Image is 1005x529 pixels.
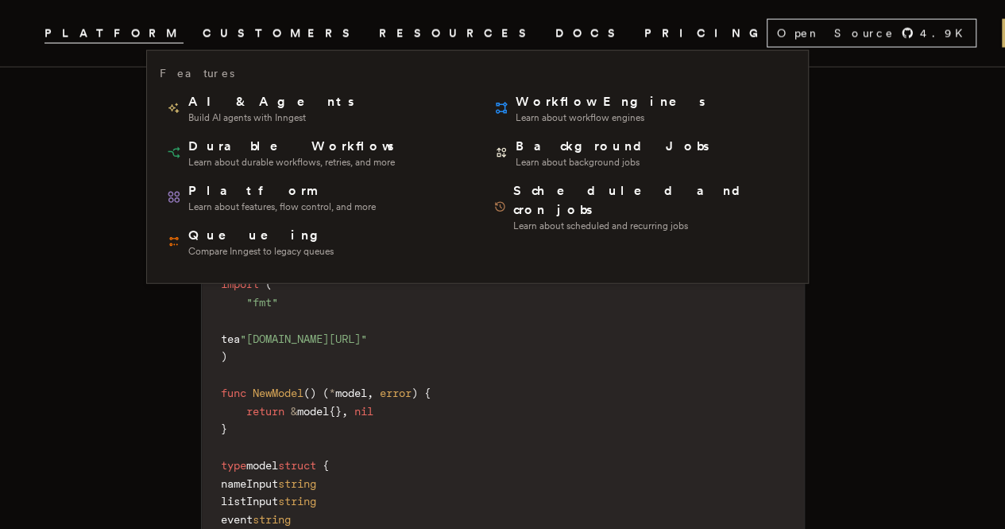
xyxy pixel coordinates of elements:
span: model [246,459,278,472]
a: QueueingCompare Inngest to legacy queues [160,220,468,264]
a: AI & AgentsBuild AI agents with Inngest [160,86,468,130]
span: nameInput [221,477,278,490]
span: , [342,405,348,418]
span: model [335,387,367,399]
span: 4.9 K [920,25,972,41]
span: ( [303,387,310,399]
span: Durable Workflows [188,137,396,156]
span: "[DOMAIN_NAME][URL]" [240,333,367,345]
span: struct [278,459,316,472]
button: PLATFORM [44,24,184,44]
span: nil [354,405,373,418]
span: Learn about durable workflows, retries, and more [188,156,396,169]
span: Learn about features, flow control, and more [188,200,376,213]
span: string [278,495,316,508]
span: Compare Inngest to legacy queues [188,245,334,258]
a: Workflow EnginesLearn about workflow engines [487,86,795,130]
span: string [278,477,316,490]
span: Platform [188,181,376,200]
span: event [221,513,253,526]
span: { [329,405,335,418]
span: Build AI agents with Inngest [188,111,357,124]
span: ( [265,278,272,290]
span: "fmt" [246,296,278,309]
h3: Features [160,64,234,83]
a: DOCS [555,24,625,44]
span: { [424,387,431,399]
span: Learn about workflow engines [516,111,708,124]
span: return [246,405,284,418]
span: Learn about scheduled and recurring jobs [513,220,789,232]
a: CUSTOMERS [203,24,360,44]
span: type [221,459,246,472]
a: Scheduled and cron jobsLearn about scheduled and recurring jobs [487,175,795,239]
span: import [221,278,259,290]
a: Background JobsLearn about background jobs [487,130,795,175]
span: ( [323,387,329,399]
span: model [297,405,329,418]
a: PlatformLearn about features, flow control, and more [160,175,468,220]
span: Background Jobs [516,137,712,156]
span: ) [310,387,316,399]
span: error [380,387,412,399]
span: , [367,387,373,399]
span: Scheduled and cron jobs [513,181,789,220]
span: string [253,513,291,526]
span: AI & Agents [188,92,357,111]
span: func [221,387,246,399]
span: listInput [221,495,278,508]
a: Durable WorkflowsLearn about durable workflows, retries, and more [160,130,468,175]
span: Open Source [777,25,895,41]
span: NewModel [253,387,303,399]
span: tea [221,333,240,345]
span: & [291,405,297,418]
span: Learn about background jobs [516,156,712,169]
span: ) [412,387,418,399]
span: ) [221,350,227,363]
span: Queueing [188,226,334,245]
span: } [335,405,342,418]
a: PRICING [644,24,767,44]
span: } [221,422,227,435]
span: { [323,459,329,472]
span: Workflow Engines [516,92,708,111]
button: RESOURCES [379,24,536,44]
